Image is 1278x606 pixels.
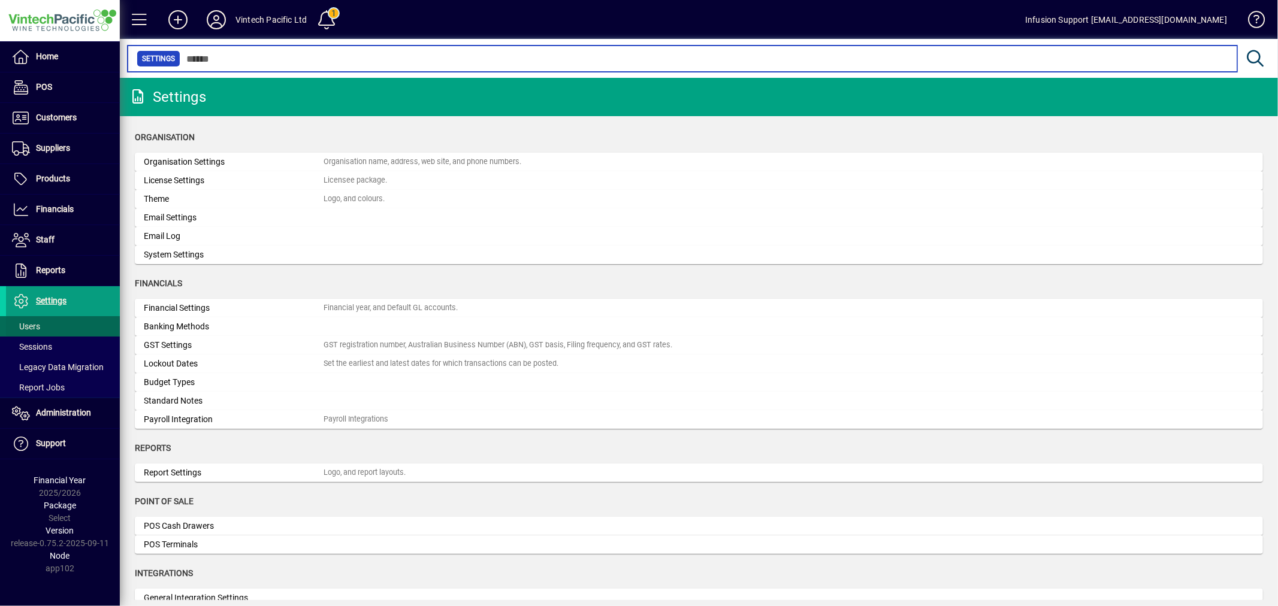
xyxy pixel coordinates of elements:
[144,592,324,604] div: General Integration Settings
[144,413,324,426] div: Payroll Integration
[135,354,1263,373] a: Lockout DatesSet the earliest and latest dates for which transactions can be posted.
[144,320,324,333] div: Banking Methods
[135,246,1263,264] a: System Settings
[12,362,104,372] span: Legacy Data Migration
[144,249,324,261] div: System Settings
[6,357,120,377] a: Legacy Data Migration
[36,408,91,417] span: Administration
[324,156,521,168] div: Organisation name, address, web site, and phone numbers.
[6,72,120,102] a: POS
[1239,2,1263,41] a: Knowledge Base
[36,174,70,183] span: Products
[36,113,77,122] span: Customers
[324,467,406,478] div: Logo, and report layouts.
[197,9,235,31] button: Profile
[142,53,175,65] span: Settings
[135,392,1263,410] a: Standard Notes
[144,230,324,243] div: Email Log
[6,134,120,163] a: Suppliers
[144,376,324,389] div: Budget Types
[135,227,1263,246] a: Email Log
[12,342,52,352] span: Sessions
[135,443,171,453] span: Reports
[144,466,324,479] div: Report Settings
[144,357,324,370] div: Lockout Dates
[135,568,193,578] span: Integrations
[6,337,120,357] a: Sessions
[36,51,58,61] span: Home
[144,302,324,314] div: Financial Settings
[36,235,55,244] span: Staff
[144,156,324,168] div: Organisation Settings
[46,526,74,535] span: Version
[324,358,558,369] div: Set the earliest and latest dates for which transactions can be posted.
[6,103,120,133] a: Customers
[135,278,182,288] span: Financials
[6,195,120,225] a: Financials
[12,322,40,331] span: Users
[324,175,387,186] div: Licensee package.
[324,302,458,314] div: Financial year, and Default GL accounts.
[36,143,70,153] span: Suppliers
[135,171,1263,190] a: License SettingsLicensee package.
[36,296,67,305] span: Settings
[235,10,307,29] div: Vintech Pacific Ltd
[6,256,120,286] a: Reports
[6,398,120,428] a: Administration
[6,316,120,337] a: Users
[144,339,324,352] div: GST Settings
[135,208,1263,227] a: Email Settings
[12,383,65,392] span: Report Jobs
[50,551,70,560] span: Node
[135,336,1263,354] a: GST SettingsGST registration number, Australian Business Number (ABN), GST basis, Filing frequenc...
[144,193,324,205] div: Theme
[324,193,385,205] div: Logo, and colours.
[36,438,66,448] span: Support
[135,496,194,506] span: Point of Sale
[324,414,388,425] div: Payroll Integrations
[36,265,65,275] span: Reports
[144,520,324,532] div: POS Cash Drawers
[144,211,324,224] div: Email Settings
[36,204,74,214] span: Financials
[324,340,672,351] div: GST registration number, Australian Business Number (ABN), GST basis, Filing frequency, and GST r...
[6,429,120,459] a: Support
[135,153,1263,171] a: Organisation SettingsOrganisation name, address, web site, and phone numbers.
[6,377,120,398] a: Report Jobs
[135,317,1263,336] a: Banking Methods
[159,9,197,31] button: Add
[135,410,1263,429] a: Payroll IntegrationPayroll Integrations
[6,225,120,255] a: Staff
[135,299,1263,317] a: Financial SettingsFinancial year, and Default GL accounts.
[135,132,195,142] span: Organisation
[144,174,324,187] div: License Settings
[135,535,1263,554] a: POS Terminals
[144,538,324,551] div: POS Terminals
[135,190,1263,208] a: ThemeLogo, and colours.
[6,164,120,194] a: Products
[6,42,120,72] a: Home
[135,373,1263,392] a: Budget Types
[44,501,76,510] span: Package
[34,475,86,485] span: Financial Year
[1025,10,1227,29] div: Infusion Support [EMAIL_ADDRESS][DOMAIN_NAME]
[144,395,324,407] div: Standard Notes
[135,517,1263,535] a: POS Cash Drawers
[36,82,52,92] span: POS
[135,463,1263,482] a: Report SettingsLogo, and report layouts.
[129,87,206,107] div: Settings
